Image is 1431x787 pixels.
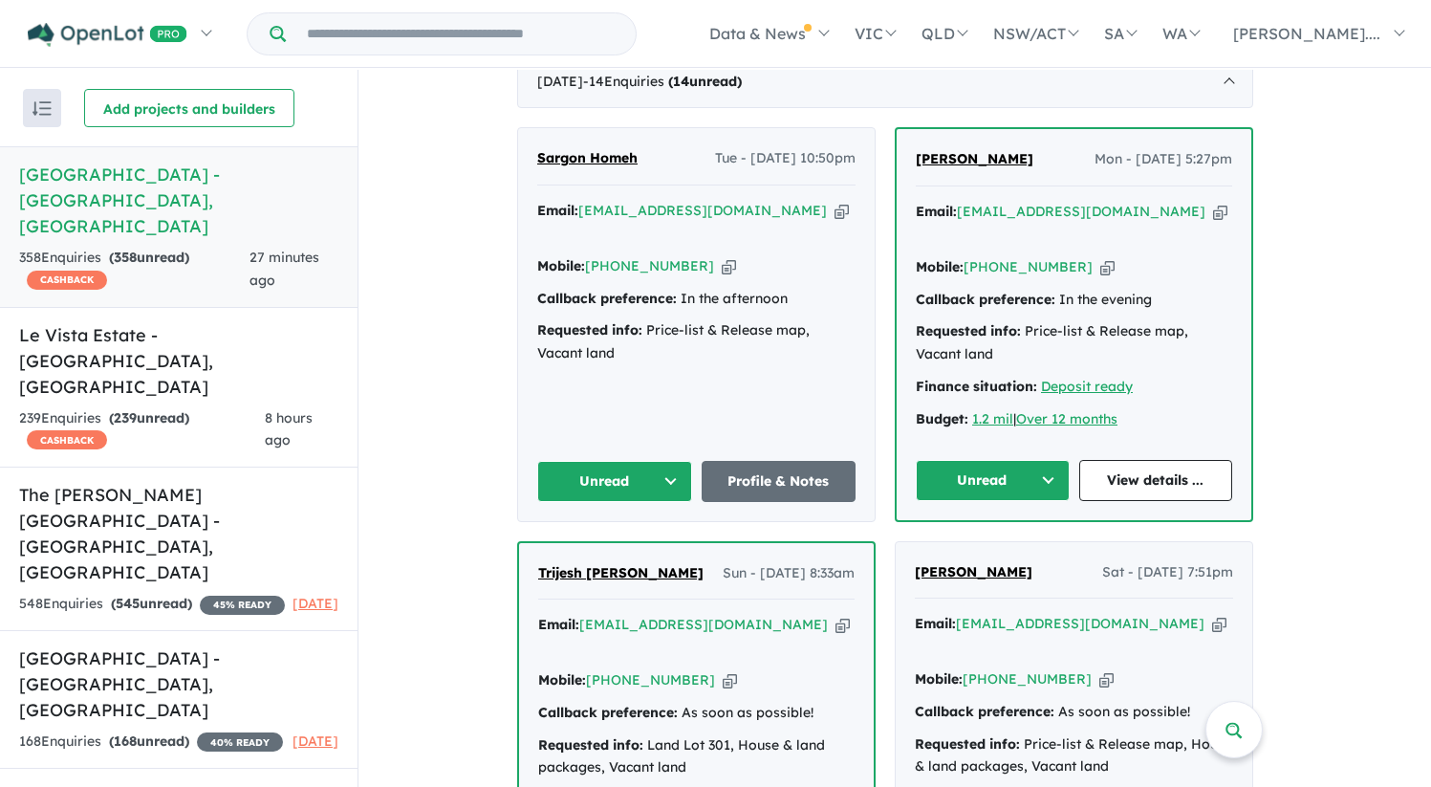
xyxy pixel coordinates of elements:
[538,616,579,633] strong: Email:
[19,482,338,585] h5: The [PERSON_NAME][GEOGRAPHIC_DATA] - [GEOGRAPHIC_DATA] , [GEOGRAPHIC_DATA]
[1213,202,1227,222] button: Copy
[916,291,1055,308] strong: Callback preference:
[579,616,828,633] a: [EMAIL_ADDRESS][DOMAIN_NAME]
[702,461,856,502] a: Profile & Notes
[537,461,692,502] button: Unread
[290,13,632,55] input: Try estate name, suburb, builder or developer
[972,410,1013,427] a: 1.2 mil
[1233,24,1380,43] span: [PERSON_NAME]....
[915,735,1020,753] strong: Requested info:
[19,645,338,723] h5: [GEOGRAPHIC_DATA] - [GEOGRAPHIC_DATA] , [GEOGRAPHIC_DATA]
[114,249,137,266] span: 358
[538,564,704,581] span: Trijesh [PERSON_NAME]
[1100,257,1115,277] button: Copy
[1079,460,1233,501] a: View details ...
[916,460,1070,501] button: Unread
[578,202,827,219] a: [EMAIL_ADDRESS][DOMAIN_NAME]
[916,410,968,427] strong: Budget:
[538,562,704,585] a: Trijesh [PERSON_NAME]
[916,150,1033,167] span: [PERSON_NAME]
[915,733,1233,779] div: Price-list & Release map, House & land packages, Vacant land
[915,563,1032,580] span: [PERSON_NAME]
[722,256,736,276] button: Copy
[915,615,956,632] strong: Email:
[293,595,338,612] span: [DATE]
[109,732,189,750] strong: ( unread)
[27,271,107,290] span: CASHBACK
[916,408,1232,431] div: |
[538,704,678,721] strong: Callback preference:
[19,731,283,754] div: 168 Enquir ies
[19,247,249,293] div: 358 Enquir ies
[293,732,338,750] span: [DATE]
[916,322,1021,339] strong: Requested info:
[114,732,137,750] span: 168
[28,23,187,47] img: Openlot PRO Logo White
[1099,669,1114,689] button: Copy
[723,562,855,585] span: Sun - [DATE] 8:33am
[111,595,192,612] strong: ( unread)
[109,409,189,426] strong: ( unread)
[583,73,742,90] span: - 14 Enquir ies
[916,378,1037,395] strong: Finance situation:
[1095,148,1232,171] span: Mon - [DATE] 5:27pm
[249,249,319,289] span: 27 minutes ago
[916,258,964,275] strong: Mobile:
[916,148,1033,171] a: [PERSON_NAME]
[537,149,638,166] span: Sargon Homeh
[33,101,52,116] img: sort.svg
[19,407,265,453] div: 239 Enquir ies
[715,147,856,170] span: Tue - [DATE] 10:50pm
[116,595,140,612] span: 545
[109,249,189,266] strong: ( unread)
[585,257,714,274] a: [PHONE_NUMBER]
[668,73,742,90] strong: ( unread)
[538,702,855,725] div: As soon as possible!
[915,670,963,688] strong: Mobile:
[537,290,677,307] strong: Callback preference:
[916,289,1232,312] div: In the evening
[537,288,856,311] div: In the afternoon
[915,703,1054,720] strong: Callback preference:
[197,732,283,752] span: 40 % READY
[1212,614,1226,634] button: Copy
[835,201,849,221] button: Copy
[537,202,578,219] strong: Email:
[19,593,285,616] div: 548 Enquir ies
[964,258,1093,275] a: [PHONE_NUMBER]
[537,257,585,274] strong: Mobile:
[537,321,642,339] strong: Requested info:
[723,670,737,690] button: Copy
[673,73,689,90] span: 14
[916,320,1232,366] div: Price-list & Release map, Vacant land
[1102,561,1233,584] span: Sat - [DATE] 7:51pm
[956,615,1204,632] a: [EMAIL_ADDRESS][DOMAIN_NAME]
[114,409,137,426] span: 239
[538,734,855,780] div: Land Lot 301, House & land packages, Vacant land
[84,89,294,127] button: Add projects and builders
[1041,378,1133,395] a: Deposit ready
[915,701,1233,724] div: As soon as possible!
[19,322,338,400] h5: Le Vista Estate - [GEOGRAPHIC_DATA] , [GEOGRAPHIC_DATA]
[957,203,1205,220] a: [EMAIL_ADDRESS][DOMAIN_NAME]
[538,736,643,754] strong: Requested info:
[915,561,1032,584] a: [PERSON_NAME]
[265,409,313,449] span: 8 hours ago
[963,670,1092,688] a: [PHONE_NUMBER]
[1016,410,1117,427] a: Over 12 months
[538,671,586,689] strong: Mobile:
[537,319,856,365] div: Price-list & Release map, Vacant land
[517,55,1253,109] div: [DATE]
[19,162,338,239] h5: [GEOGRAPHIC_DATA] - [GEOGRAPHIC_DATA] , [GEOGRAPHIC_DATA]
[586,671,715,689] a: [PHONE_NUMBER]
[835,615,850,635] button: Copy
[537,147,638,170] a: Sargon Homeh
[27,430,107,449] span: CASHBACK
[200,596,285,615] span: 45 % READY
[916,203,957,220] strong: Email:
